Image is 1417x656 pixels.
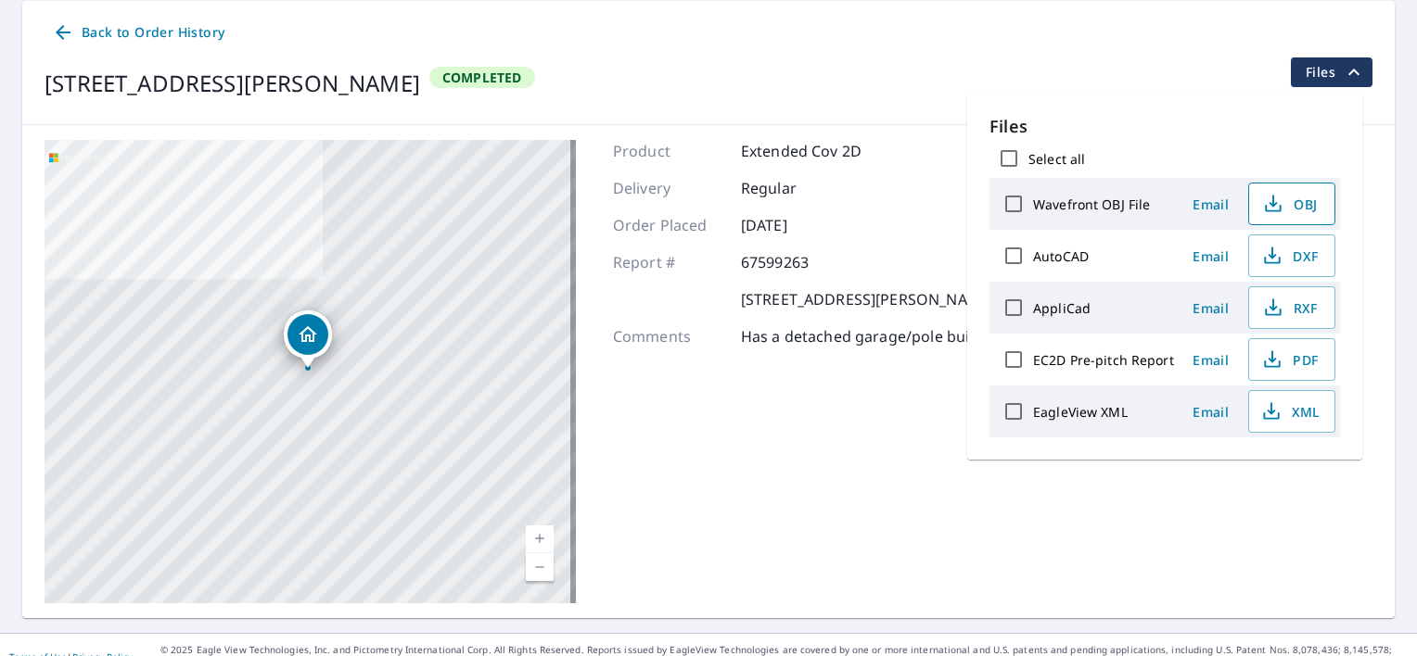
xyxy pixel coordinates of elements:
[741,214,852,236] p: [DATE]
[989,114,1340,139] p: Files
[1248,234,1335,277] button: DXF
[526,553,554,581] a: Current Level 17, Zoom Out
[1260,348,1320,371] span: PDF
[1033,247,1089,265] label: AutoCAD
[1260,193,1320,215] span: OBJ
[613,214,724,236] p: Order Placed
[1181,397,1241,426] button: Email
[1189,196,1233,213] span: Email
[1260,400,1320,423] span: XML
[1033,403,1128,421] label: EagleView XML
[1181,346,1241,374] button: Email
[1248,286,1335,329] button: RXF
[1189,351,1233,369] span: Email
[284,310,332,368] div: Dropped pin, building 1, Residential property, 47819 Acacia Trl Stanchfield, MN 55080
[1248,390,1335,433] button: XML
[1189,247,1233,265] span: Email
[1033,299,1091,317] label: AppliCad
[741,177,852,199] p: Regular
[1248,338,1335,381] button: PDF
[1181,190,1241,219] button: Email
[1248,183,1335,225] button: OBJ
[1033,351,1174,369] label: EC2D Pre-pitch Report
[613,177,724,199] p: Delivery
[1181,294,1241,322] button: Email
[52,21,224,44] span: Back to Order History
[1290,57,1372,87] button: filesDropdownBtn-67599263
[613,140,724,162] p: Product
[45,16,232,50] a: Back to Order History
[613,251,724,273] p: Report #
[741,325,1062,347] p: Has a detached garage/pole building as well.
[613,325,724,347] p: Comments
[1260,245,1320,267] span: DXF
[45,67,420,100] div: [STREET_ADDRESS][PERSON_NAME]
[1260,296,1320,319] span: RXF
[1306,61,1365,83] span: Files
[1028,150,1085,168] label: Select all
[431,69,533,86] span: Completed
[1189,403,1233,421] span: Email
[1181,242,1241,271] button: Email
[1033,196,1150,213] label: Wavefront OBJ File
[1189,299,1233,317] span: Email
[741,140,862,162] p: Extended Cov 2D
[741,251,852,273] p: 67599263
[526,525,554,553] a: Current Level 17, Zoom In
[741,288,994,310] p: [STREET_ADDRESS][PERSON_NAME]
